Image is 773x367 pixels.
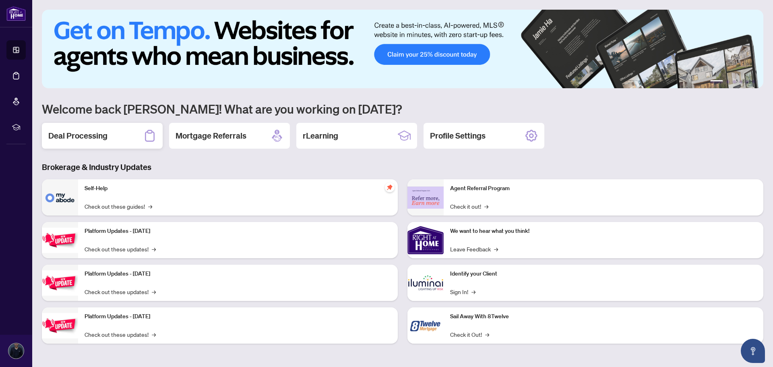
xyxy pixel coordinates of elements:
[152,330,156,339] span: →
[85,184,391,193] p: Self-Help
[85,270,391,278] p: Platform Updates - [DATE]
[85,330,156,339] a: Check out these updates!→
[494,245,498,253] span: →
[407,222,444,258] img: We want to hear what you think!
[85,202,152,211] a: Check out these guides!→
[42,313,78,338] img: Platform Updates - June 23, 2025
[741,339,765,363] button: Open asap
[42,228,78,253] img: Platform Updates - July 21, 2025
[385,182,395,192] span: pushpin
[733,80,736,83] button: 3
[710,80,723,83] button: 1
[450,312,757,321] p: Sail Away With 8Twelve
[6,6,26,21] img: logo
[739,80,742,83] button: 4
[450,270,757,278] p: Identify your Client
[450,227,757,236] p: We want to hear what you think!
[407,187,444,209] img: Agent Referral Program
[752,80,755,83] button: 6
[8,343,24,359] img: Profile Icon
[450,184,757,193] p: Agent Referral Program
[430,130,486,141] h2: Profile Settings
[42,270,78,296] img: Platform Updates - July 8, 2025
[42,101,763,116] h1: Welcome back [PERSON_NAME]! What are you working on [DATE]?
[746,80,749,83] button: 5
[484,202,488,211] span: →
[407,265,444,301] img: Identify your Client
[407,307,444,344] img: Sail Away With 8Twelve
[152,287,156,296] span: →
[726,80,730,83] button: 2
[176,130,246,141] h2: Mortgage Referrals
[450,287,475,296] a: Sign In!→
[42,179,78,216] img: Self-Help
[85,287,156,296] a: Check out these updates!→
[42,162,763,173] h3: Brokerage & Industry Updates
[42,10,763,88] img: Slide 0
[450,202,488,211] a: Check it out!→
[48,130,107,141] h2: Deal Processing
[85,245,156,253] a: Check out these updates!→
[148,202,152,211] span: →
[471,287,475,296] span: →
[85,227,391,236] p: Platform Updates - [DATE]
[85,312,391,321] p: Platform Updates - [DATE]
[152,245,156,253] span: →
[450,245,498,253] a: Leave Feedback→
[450,330,489,339] a: Check it Out!→
[303,130,338,141] h2: rLearning
[485,330,489,339] span: →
